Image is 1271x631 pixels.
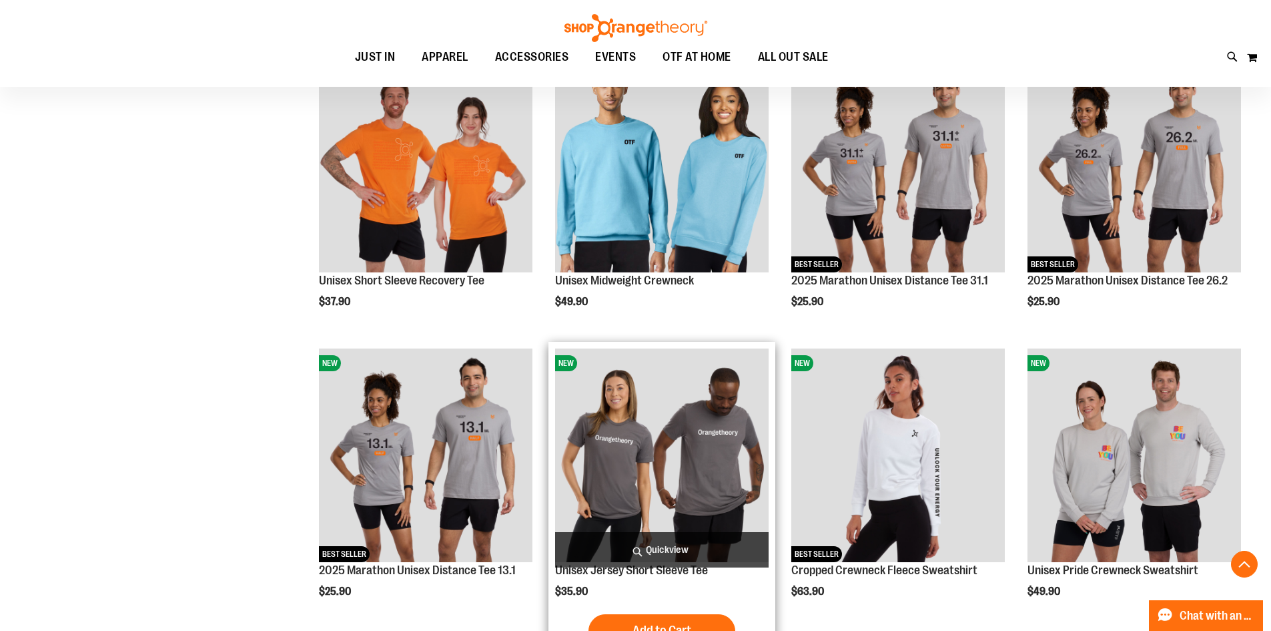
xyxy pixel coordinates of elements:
div: product [1021,52,1248,342]
div: product [312,52,539,342]
button: Back To Top [1231,551,1258,578]
span: $49.90 [1027,586,1062,598]
span: $25.90 [1027,296,1062,308]
a: 2025 Marathon Unisex Distance Tee 31.1 [791,274,988,287]
span: $25.90 [319,586,353,598]
span: APPAREL [422,42,468,72]
span: JUST IN [355,42,396,72]
img: Unisex Midweight Crewneck [555,59,769,272]
span: $37.90 [319,296,352,308]
img: 2025 Marathon Unisex Distance Tee 26.2 [1027,59,1241,272]
img: 2025 Marathon Unisex Distance Tee 31.1 [791,59,1005,272]
a: 2025 Marathon Unisex Distance Tee 13.1 [319,564,516,577]
a: Unisex Jersey Short Sleeve TeeNEW [555,349,769,564]
a: Unisex Pride Crewneck Sweatshirt [1027,564,1198,577]
button: Chat with an Expert [1149,600,1264,631]
span: OTF AT HOME [663,42,731,72]
span: BEST SELLER [791,256,842,272]
span: BEST SELLER [791,546,842,562]
a: Cropped Crewneck Fleece Sweatshirt [791,564,977,577]
span: $63.90 [791,586,826,598]
a: Unisex Midweight CrewneckNEW [555,59,769,274]
span: NEW [555,355,577,371]
a: Unisex Jersey Short Sleeve Tee [555,564,708,577]
span: NEW [319,355,341,371]
a: 2025 Marathon Unisex Distance Tee 13.1NEWBEST SELLER [319,349,532,564]
span: NEW [1027,355,1049,371]
a: Unisex Short Sleeve Recovery TeeNEW [319,59,532,274]
span: EVENTS [595,42,636,72]
a: Unisex Short Sleeve Recovery Tee [319,274,484,287]
div: product [548,52,775,342]
img: Cropped Crewneck Fleece Sweatshirt [791,349,1005,562]
a: 2025 Marathon Unisex Distance Tee 31.1NEWBEST SELLER [791,59,1005,274]
span: $49.90 [555,296,590,308]
img: Shop Orangetheory [562,14,709,42]
a: Unisex Pride Crewneck SweatshirtNEW [1027,349,1241,564]
img: Unisex Short Sleeve Recovery Tee [319,59,532,272]
span: $25.90 [791,296,825,308]
div: product [785,52,1011,342]
span: ACCESSORIES [495,42,569,72]
a: Cropped Crewneck Fleece SweatshirtNEWBEST SELLER [791,349,1005,564]
span: Chat with an Expert [1180,610,1255,622]
span: ALL OUT SALE [758,42,829,72]
a: 2025 Marathon Unisex Distance Tee 26.2 [1027,274,1228,287]
a: Quickview [555,532,769,568]
a: 2025 Marathon Unisex Distance Tee 26.2NEWBEST SELLER [1027,59,1241,274]
span: BEST SELLER [319,546,370,562]
span: NEW [791,355,813,371]
a: Unisex Midweight Crewneck [555,274,694,287]
span: BEST SELLER [1027,256,1078,272]
img: Unisex Pride Crewneck Sweatshirt [1027,349,1241,562]
img: Unisex Jersey Short Sleeve Tee [555,349,769,562]
span: $35.90 [555,586,590,598]
img: 2025 Marathon Unisex Distance Tee 13.1 [319,349,532,562]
